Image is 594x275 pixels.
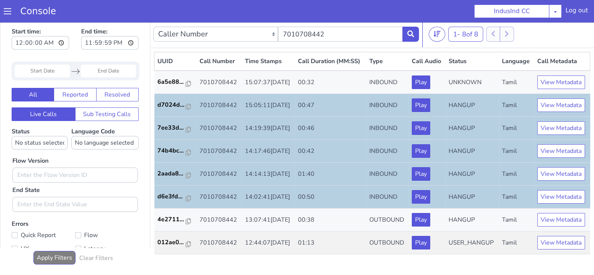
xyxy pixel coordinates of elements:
td: 7010708442 [196,50,242,73]
td: INBOUND [366,165,409,188]
p: 012ae0... [157,217,186,226]
label: Language Code [71,107,139,129]
button: View Metadata [537,78,585,91]
label: End time: [81,4,139,31]
td: HANGUP [446,96,499,119]
button: View Metadata [537,124,585,137]
input: End Date [81,44,136,57]
td: 7010708442 [196,188,242,211]
select: Status [12,115,68,129]
button: Play [412,192,430,206]
td: 7010708442 [196,211,242,234]
td: 00:32 [295,50,366,73]
button: View Metadata [537,147,585,160]
input: Start time: [12,15,69,29]
p: 74b4bc... [157,125,186,134]
td: 15:07:37[DATE] [242,50,295,73]
th: UUID [154,32,196,50]
td: OUTBOUND [366,188,409,211]
button: IndusInd CC [474,5,549,18]
td: 00:50 [295,165,366,188]
button: Live Calls [12,87,76,100]
td: HANGUP [446,119,499,142]
input: Enter the Flow Version ID [12,147,138,162]
p: 6a5e88... [157,57,186,66]
td: 12:44:07[DATE] [242,211,295,234]
th: Call Metadata [534,32,590,50]
td: INBOUND [366,142,409,165]
td: 15:05:11[DATE] [242,73,295,96]
a: 2aada8... [157,148,193,157]
p: 4e2711... [157,194,186,203]
td: INBOUND [366,73,409,96]
td: 14:02:41[DATE] [242,165,295,188]
button: Play [412,124,430,137]
button: Play [412,147,430,160]
td: USER_HANGUP [446,211,499,234]
th: Language [499,32,534,50]
input: Enter the Caller Number [278,6,403,21]
label: Flow Version [12,136,48,145]
label: Quick Report [12,209,75,220]
td: Tamil [499,96,534,119]
th: Status [446,32,499,50]
td: HANGUP [446,188,499,211]
a: Console [11,6,65,17]
button: Play [412,78,430,91]
td: Tamil [499,211,534,234]
td: 01:40 [295,142,366,165]
a: 74b4bc... [157,125,193,134]
button: View Metadata [537,215,585,229]
td: Tamil [499,188,534,211]
button: Resolved [96,67,139,81]
th: Type [366,32,409,50]
a: 4e2711... [157,194,193,203]
th: Call Number [196,32,242,50]
td: INBOUND [366,119,409,142]
td: 14:17:46[DATE] [242,119,295,142]
td: Tamil [499,50,534,73]
label: UX [12,223,75,233]
td: OUTBOUND [366,211,409,234]
button: Reported [54,67,96,81]
p: 2aada8... [157,148,186,157]
button: Sub Testing Calls [75,87,139,100]
button: View Metadata [537,192,585,206]
label: Start time: [12,4,69,31]
button: All [12,67,54,81]
td: Tamil [499,119,534,142]
td: 14:19:39[DATE] [242,96,295,119]
td: INBOUND [366,96,409,119]
label: Flow [75,209,139,220]
td: 7010708442 [196,119,242,142]
button: Play [412,215,430,229]
label: Status [12,107,68,129]
input: End time: [81,15,139,29]
a: d6e3fd... [157,171,193,180]
a: 012ae0... [157,217,193,226]
td: INBOUND [366,50,409,73]
td: 00:38 [295,188,366,211]
p: d6e3fd... [157,171,186,180]
button: Play [412,55,430,68]
button: Play [412,101,430,114]
button: 1- 8of 8 [448,6,483,21]
th: Time Stamps [242,32,295,50]
div: Log out [565,6,588,18]
a: 6a5e88... [157,57,193,66]
input: Enter the End State Value [12,176,138,191]
td: HANGUP [446,165,499,188]
a: d7024d... [157,80,193,89]
button: Play [412,169,430,183]
td: HANGUP [446,142,499,165]
th: Call Duration (MM:SS) [295,32,366,50]
td: 14:14:13[DATE] [242,142,295,165]
td: Tamil [499,165,534,188]
p: d7024d... [157,80,186,89]
button: View Metadata [537,101,585,114]
th: Call Audio [409,32,446,50]
td: 7010708442 [196,165,242,188]
td: Tamil [499,142,534,165]
td: UNKNOWN [446,50,499,73]
a: 7ee33d... [157,103,193,112]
